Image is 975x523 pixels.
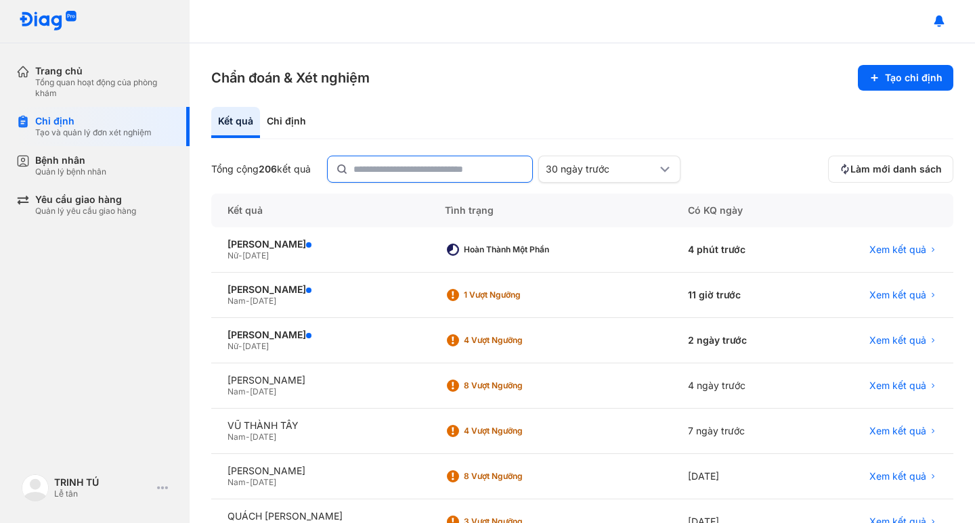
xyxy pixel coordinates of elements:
[35,154,106,166] div: Bệnh nhân
[227,510,412,522] div: QUÁCH [PERSON_NAME]
[828,156,953,183] button: Làm mới danh sách
[238,250,242,260] span: -
[22,474,49,501] img: logo
[35,127,152,138] div: Tạo và quản lý đơn xét nghiệm
[242,341,269,351] span: [DATE]
[869,289,926,301] span: Xem kết quả
[260,107,313,138] div: Chỉ định
[672,409,806,454] div: 7 ngày trước
[250,386,276,396] span: [DATE]
[259,163,277,175] span: 206
[227,374,412,386] div: [PERSON_NAME]
[227,465,412,477] div: [PERSON_NAME]
[464,290,572,300] div: 1 Vượt ngưỡng
[869,334,926,346] span: Xem kết quả
[464,426,572,436] div: 4 Vượt ngưỡng
[464,380,572,391] div: 8 Vượt ngưỡng
[429,194,672,227] div: Tình trạng
[35,115,152,127] div: Chỉ định
[869,425,926,437] span: Xem kết quả
[227,477,246,487] span: Nam
[211,68,370,87] h3: Chẩn đoán & Xét nghiệm
[672,273,806,318] div: 11 giờ trước
[672,363,806,409] div: 4 ngày trước
[246,432,250,442] span: -
[869,470,926,482] span: Xem kết quả
[211,163,311,175] div: Tổng cộng kết quả
[672,318,806,363] div: 2 ngày trước
[211,107,260,138] div: Kết quả
[19,11,77,32] img: logo
[464,335,572,346] div: 4 Vượt ngưỡng
[35,194,136,206] div: Yêu cầu giao hàng
[869,380,926,392] span: Xem kết quả
[35,65,173,77] div: Trang chủ
[672,194,806,227] div: Có KQ ngày
[246,386,250,396] span: -
[869,244,926,256] span: Xem kết quả
[250,432,276,442] span: [DATE]
[54,488,152,499] div: Lễ tân
[246,477,250,487] span: -
[546,163,657,175] div: 30 ngày trước
[227,296,246,306] span: Nam
[246,296,250,306] span: -
[672,227,806,273] div: 4 phút trước
[464,244,572,255] div: Hoàn thành một phần
[227,419,412,432] div: VŨ THÀNH TÂY
[227,250,238,260] span: Nữ
[227,341,238,351] span: Nữ
[850,163,942,175] span: Làm mới danh sách
[35,77,173,99] div: Tổng quan hoạt động của phòng khám
[238,341,242,351] span: -
[227,238,412,250] div: [PERSON_NAME]
[858,65,953,91] button: Tạo chỉ định
[464,471,572,482] div: 8 Vượt ngưỡng
[242,250,269,260] span: [DATE]
[211,194,429,227] div: Kết quả
[35,206,136,217] div: Quản lý yêu cầu giao hàng
[35,166,106,177] div: Quản lý bệnh nhân
[227,432,246,442] span: Nam
[227,283,412,296] div: [PERSON_NAME]
[672,454,806,499] div: [DATE]
[250,296,276,306] span: [DATE]
[54,476,152,488] div: TRINH TÚ
[227,386,246,396] span: Nam
[227,329,412,341] div: [PERSON_NAME]
[250,477,276,487] span: [DATE]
